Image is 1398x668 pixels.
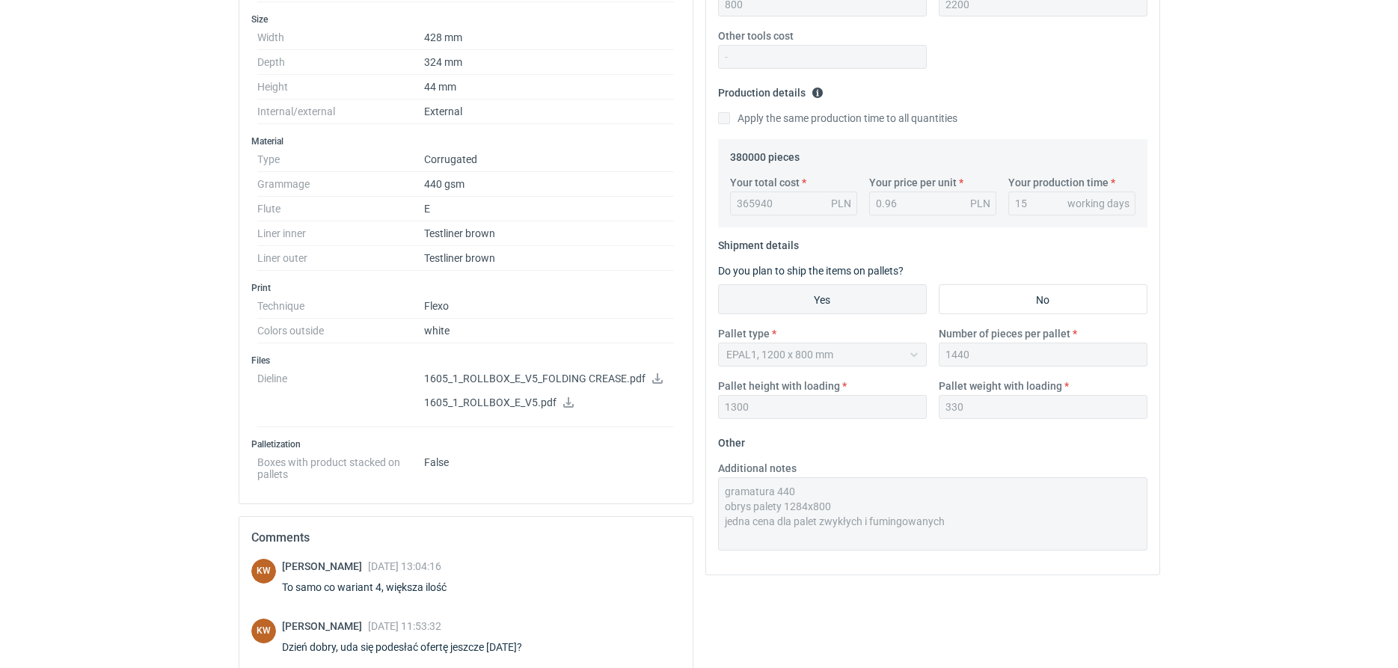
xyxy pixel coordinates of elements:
textarea: gramatura 440 obrys palety 1284x800 jedna cena dla palet zwykłych i fumingowanych [718,477,1147,551]
dd: Corrugated [424,147,675,172]
dt: Boxes with product stacked on pallets [257,450,424,480]
dd: 440 gsm [424,172,675,197]
dt: Type [257,147,424,172]
div: To samo co wariant 4, większa ilość [282,580,465,595]
dd: False [424,450,675,480]
dd: External [424,99,675,124]
dt: Dieline [257,367,424,427]
dt: Width [257,25,424,50]
span: [PERSON_NAME] [282,620,368,632]
legend: 380000 pieces [730,145,800,163]
dd: white [424,319,675,343]
dt: Grammage [257,172,424,197]
dd: Testliner brown [424,221,675,246]
dt: Depth [257,50,424,75]
dt: Internal/external [257,99,424,124]
dd: 44 mm [424,75,675,99]
span: [DATE] 11:53:32 [368,620,441,632]
div: working days [1067,196,1129,211]
h3: Files [251,355,681,367]
div: Dzień dobry, uda się podesłać ofertę jeszcze [DATE]? [282,640,540,655]
div: Klaudia Wiśniewska [251,559,276,583]
figcaption: KW [251,559,276,583]
dt: Technique [257,294,424,319]
label: Pallet height with loading [718,379,840,393]
label: Do you plan to ship the items on pallets? [718,265,904,277]
span: [DATE] 13:04:16 [368,560,441,572]
label: Pallet weight with loading [939,379,1062,393]
label: Additional notes [718,461,797,476]
dd: E [424,197,675,221]
div: PLN [970,196,990,211]
h3: Material [251,135,681,147]
h3: Print [251,282,681,294]
label: Apply the same production time to all quantities [718,111,957,126]
legend: Shipment details [718,233,799,251]
span: [PERSON_NAME] [282,560,368,572]
dt: Flute [257,197,424,221]
dd: Flexo [424,294,675,319]
dd: 428 mm [424,25,675,50]
div: Klaudia Wiśniewska [251,619,276,643]
label: Other tools cost [718,28,794,43]
dd: 324 mm [424,50,675,75]
label: Your price per unit [869,175,957,190]
label: Your production time [1008,175,1109,190]
h3: Size [251,13,681,25]
dd: Testliner brown [424,246,675,271]
dt: Colors outside [257,319,424,343]
legend: Other [718,431,745,449]
label: Pallet type [718,326,770,341]
div: PLN [831,196,851,211]
h2: Comments [251,529,681,547]
legend: Production details [718,81,824,99]
label: Number of pieces per pallet [939,326,1070,341]
dt: Liner outer [257,246,424,271]
h3: Palletization [251,438,681,450]
p: 1605_1_ROLLBOX_E_V5.pdf [424,396,675,410]
dt: Liner inner [257,221,424,246]
p: 1605_1_ROLLBOX_E_V5_FOLDING CREASE.pdf [424,373,675,386]
dt: Height [257,75,424,99]
figcaption: KW [251,619,276,643]
label: Your total cost [730,175,800,190]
